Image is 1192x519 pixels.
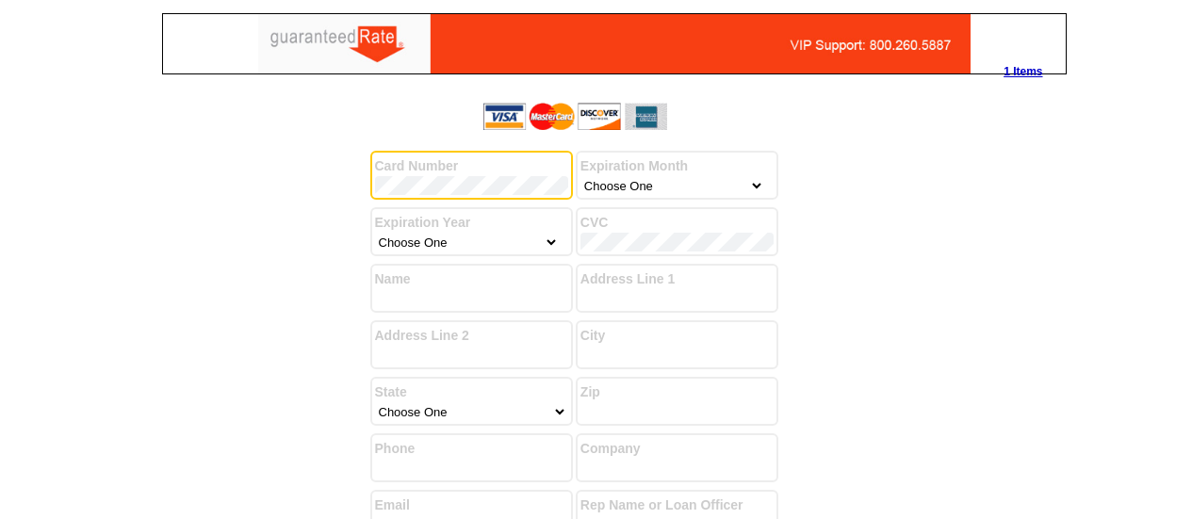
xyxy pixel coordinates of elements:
[483,103,667,130] img: acceptedCards.gif
[375,495,568,515] label: Email
[375,269,568,289] label: Name
[375,382,568,402] label: State
[375,156,568,176] label: Card Number
[580,269,774,289] label: Address Line 1
[375,326,568,346] label: Address Line 2
[580,382,774,402] label: Zip
[580,495,774,515] label: Rep Name or Loan Officer
[580,213,774,233] label: CVC
[580,439,774,459] label: Company
[580,156,774,176] label: Expiration Month
[580,326,774,346] label: City
[375,439,568,459] label: Phone
[1004,65,1042,78] strong: 1 Items
[375,213,568,233] label: Expiration Year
